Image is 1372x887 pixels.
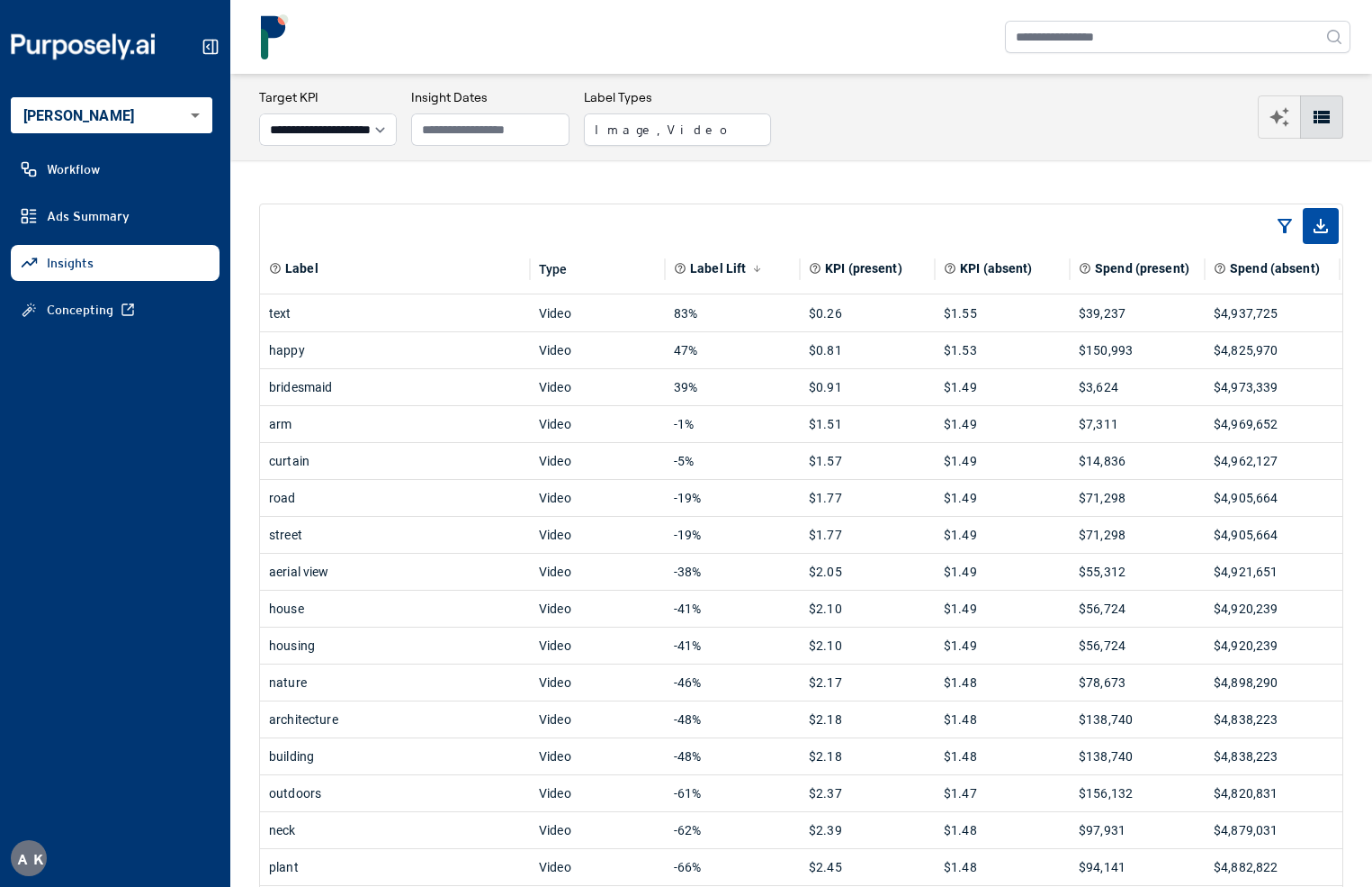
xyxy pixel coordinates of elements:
div: Video [539,332,656,368]
div: -1% [674,406,791,442]
div: arm [269,406,521,442]
img: logo [252,14,297,59]
div: $1.51 [809,406,926,442]
div: $2.18 [809,701,926,738]
div: Video [539,738,656,774]
div: road [269,480,521,516]
div: $1.49 [944,517,1061,553]
h3: Label Types [584,88,771,106]
div: [PERSON_NAME] [11,97,212,133]
div: -62% [674,812,791,848]
div: $1.49 [944,443,1061,479]
div: $1.49 [944,480,1061,516]
div: -41% [674,628,791,664]
div: $1.48 [944,812,1061,848]
div: house [269,591,521,627]
div: $71,298 [1079,480,1196,516]
div: $1.77 [809,517,926,553]
div: -66% [674,849,791,885]
div: $0.26 [809,295,926,331]
div: $1.57 [809,443,926,479]
div: Video [539,517,656,553]
div: $4,825,970 [1214,332,1331,368]
div: $1.47 [944,775,1061,811]
div: $4,820,831 [1214,775,1331,811]
div: $4,973,339 [1214,369,1331,405]
div: $4,920,239 [1214,591,1331,627]
div: plant [269,849,521,885]
div: $56,724 [1079,628,1196,664]
div: -19% [674,480,791,516]
span: KPI (present) [825,259,902,277]
h3: Insight Dates [411,88,569,106]
span: Ads Summary [47,207,130,225]
div: Video [539,591,656,627]
div: $2.10 [809,591,926,627]
button: AK [11,840,47,876]
div: -46% [674,665,791,701]
a: Concepting [11,292,220,328]
button: Image, Video [584,113,771,146]
svg: Aggregate KPI value of all ads where label is present [809,262,821,275]
div: $1.49 [944,369,1061,405]
div: $78,673 [1079,665,1196,701]
div: Video [539,369,656,405]
div: nature [269,665,521,701]
div: 83% [674,295,791,331]
div: happy [269,332,521,368]
div: $0.91 [809,369,926,405]
div: $94,141 [1079,849,1196,885]
div: $4,962,127 [1214,443,1331,479]
div: $56,724 [1079,591,1196,627]
div: $1.48 [944,849,1061,885]
div: aerial view [269,554,521,590]
div: Video [539,849,656,885]
div: $4,905,664 [1214,480,1331,516]
a: Workflow [11,151,220,187]
div: $4,898,290 [1214,665,1331,701]
div: $1.49 [944,406,1061,442]
div: $138,740 [1079,701,1196,738]
svg: Total spend on all ads where label is present [1079,262,1091,275]
span: Label [285,259,318,277]
div: $39,237 [1079,295,1196,331]
div: -19% [674,517,791,553]
div: $55,312 [1079,554,1196,590]
div: -48% [674,701,791,738]
svg: Total spend on all ads where label is absent [1214,262,1226,275]
span: Concepting [47,301,113,319]
div: $7,311 [1079,406,1196,442]
div: $1.77 [809,480,926,516]
div: $1.55 [944,295,1061,331]
div: Video [539,701,656,738]
div: $1.48 [944,701,1061,738]
div: $3,624 [1079,369,1196,405]
div: $4,905,664 [1214,517,1331,553]
div: $2.05 [809,554,926,590]
h3: Target KPI [259,88,397,106]
div: A K [11,840,47,876]
div: Video [539,628,656,664]
div: text [269,295,521,331]
div: Video [539,812,656,848]
div: $71,298 [1079,517,1196,553]
div: $14,836 [1079,443,1196,479]
div: $0.81 [809,332,926,368]
div: $1.49 [944,554,1061,590]
div: Video [539,480,656,516]
svg: Primary effectiveness metric calculated as a relative difference (% change) in the chosen KPI whe... [674,262,686,275]
div: outdoors [269,775,521,811]
div: $2.45 [809,849,926,885]
div: $4,882,822 [1214,849,1331,885]
div: $1.48 [944,738,1061,774]
div: -41% [674,591,791,627]
div: $2.17 [809,665,926,701]
a: Insights [11,245,220,281]
span: Workflow [47,160,100,178]
div: $156,132 [1079,775,1196,811]
div: $1.49 [944,628,1061,664]
div: architecture [269,701,521,738]
div: -38% [674,554,791,590]
div: Video [539,295,656,331]
div: $2.37 [809,775,926,811]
